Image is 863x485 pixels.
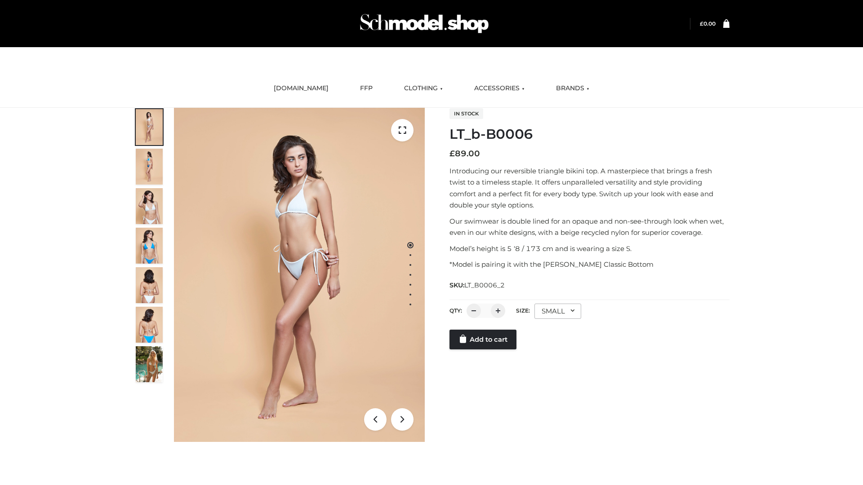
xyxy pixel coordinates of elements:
[353,79,379,98] a: FFP
[449,149,455,159] span: £
[534,304,581,319] div: SMALL
[549,79,596,98] a: BRANDS
[700,20,716,27] bdi: 0.00
[136,109,163,145] img: ArielClassicBikiniTop_CloudNine_AzureSky_OW114ECO_1-scaled.jpg
[136,267,163,303] img: ArielClassicBikiniTop_CloudNine_AzureSky_OW114ECO_7-scaled.jpg
[397,79,449,98] a: CLOTHING
[449,330,516,349] a: Add to cart
[449,280,506,291] span: SKU:
[464,281,505,289] span: LT_B0006_2
[449,259,730,270] p: *Model is pairing it with the [PERSON_NAME] Classic Bottom
[174,108,425,442] img: LT_b-B0006
[516,307,530,314] label: Size:
[467,79,531,98] a: ACCESSORIES
[357,6,492,41] img: Schmodel Admin 964
[700,20,703,27] span: £
[449,126,730,142] h1: LT_b-B0006
[136,149,163,185] img: ArielClassicBikiniTop_CloudNine_AzureSky_OW114ECO_2-scaled.jpg
[449,108,483,119] span: In stock
[136,228,163,264] img: ArielClassicBikiniTop_CloudNine_AzureSky_OW114ECO_4-scaled.jpg
[700,20,716,27] a: £0.00
[449,216,730,238] p: Our swimwear is double lined for an opaque and non-see-through look when wet, even in our white d...
[136,307,163,343] img: ArielClassicBikiniTop_CloudNine_AzureSky_OW114ECO_8-scaled.jpg
[267,79,335,98] a: [DOMAIN_NAME]
[449,307,462,314] label: QTY:
[136,188,163,224] img: ArielClassicBikiniTop_CloudNine_AzureSky_OW114ECO_3-scaled.jpg
[136,346,163,382] img: Arieltop_CloudNine_AzureSky2.jpg
[449,149,480,159] bdi: 89.00
[449,165,730,211] p: Introducing our reversible triangle bikini top. A masterpiece that brings a fresh twist to a time...
[449,243,730,255] p: Model’s height is 5 ‘8 / 173 cm and is wearing a size S.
